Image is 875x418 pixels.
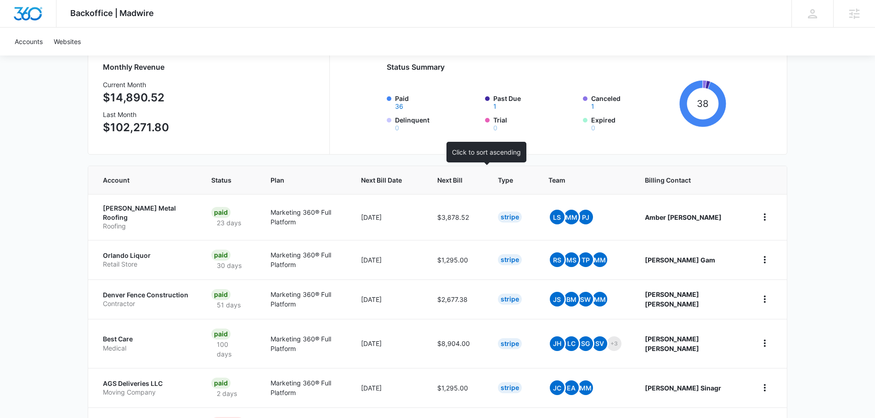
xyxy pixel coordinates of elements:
[103,119,169,136] p: $102,271.80
[446,142,526,162] div: Click to sort ascending
[550,380,565,395] span: JC
[493,94,578,110] label: Past Due
[271,250,339,269] p: Marketing 360® Full Platform
[757,252,772,267] button: home
[103,379,189,397] a: AGS Deliveries LLCMoving Company
[103,222,189,231] p: Roofing
[498,294,522,305] div: Stripe
[426,279,487,319] td: $2,677.38
[493,103,497,110] button: Past Due
[211,218,247,228] p: 23 days
[271,175,339,185] span: Plan
[350,279,426,319] td: [DATE]
[103,204,189,231] a: [PERSON_NAME] Metal RoofingRoofing
[103,251,189,260] p: Orlando Liquor
[103,299,189,308] p: Contractor
[593,292,607,307] span: MM
[498,175,513,185] span: Type
[550,252,565,267] span: RS
[645,175,736,185] span: Billing Contact
[550,336,565,351] span: JH
[211,207,231,218] div: Paid
[757,292,772,307] button: home
[395,115,480,131] label: Delinquent
[48,28,86,56] a: Websites
[103,388,189,397] p: Moving Company
[361,175,402,185] span: Next Bill Date
[387,61,726,72] h2: Status Summary
[211,175,235,185] span: Status
[591,103,594,110] button: Canceled
[548,175,610,185] span: Team
[493,115,578,131] label: Trial
[498,212,522,223] div: Stripe
[645,335,699,352] strong: [PERSON_NAME] [PERSON_NAME]
[578,210,593,224] span: PJ
[645,290,699,308] strong: [PERSON_NAME] [PERSON_NAME]
[103,334,189,352] a: Best CareMedical
[103,251,189,269] a: Orlando LiquorRetail Store
[564,292,579,307] span: BM
[498,254,522,265] div: Stripe
[350,240,426,279] td: [DATE]
[211,340,248,359] p: 100 days
[103,61,318,72] h2: Monthly Revenue
[426,368,487,407] td: $1,295.00
[645,384,721,392] strong: [PERSON_NAME] Sinagr
[271,378,339,397] p: Marketing 360® Full Platform
[757,210,772,224] button: home
[645,256,715,264] strong: [PERSON_NAME] Gam
[211,329,231,340] div: Paid
[593,252,607,267] span: MM
[498,338,522,349] div: Stripe
[697,98,709,109] tspan: 38
[103,80,169,89] h3: Current Month
[211,261,247,270] p: 30 days
[593,336,607,351] span: SV
[550,292,565,307] span: JS
[103,260,189,269] p: Retail Store
[591,115,676,131] label: Expired
[211,289,231,300] div: Paid
[757,336,772,351] button: home
[9,28,48,56] a: Accounts
[578,252,593,267] span: TP
[103,204,189,222] p: [PERSON_NAME] Metal Roofing
[211,389,243,398] p: 2 days
[103,290,189,308] a: Denver Fence ConstructionContractor
[564,336,579,351] span: LC
[103,175,176,185] span: Account
[103,344,189,353] p: Medical
[645,213,722,221] strong: Amber [PERSON_NAME]
[395,94,480,110] label: Paid
[564,210,579,224] span: MM
[350,194,426,240] td: [DATE]
[271,207,339,227] p: Marketing 360® Full Platform
[395,103,403,110] button: Paid
[350,319,426,368] td: [DATE]
[211,300,246,310] p: 51 days
[498,382,522,393] div: Stripe
[426,194,487,240] td: $3,878.52
[578,336,593,351] span: SG
[103,290,189,300] p: Denver Fence Construction
[271,334,339,353] p: Marketing 360® Full Platform
[426,240,487,279] td: $1,295.00
[757,380,772,395] button: home
[103,379,189,388] p: AGS Deliveries LLC
[271,290,339,309] p: Marketing 360® Full Platform
[103,110,169,119] h3: Last Month
[550,210,565,224] span: LS
[70,8,154,18] span: Backoffice | Madwire
[591,94,676,110] label: Canceled
[437,175,463,185] span: Next Bill
[564,380,579,395] span: EA
[211,250,231,261] div: Paid
[350,368,426,407] td: [DATE]
[607,336,621,351] span: +3
[426,319,487,368] td: $8,904.00
[564,252,579,267] span: MS
[103,89,169,106] p: $14,890.52
[103,334,189,344] p: Best Care
[578,380,593,395] span: MM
